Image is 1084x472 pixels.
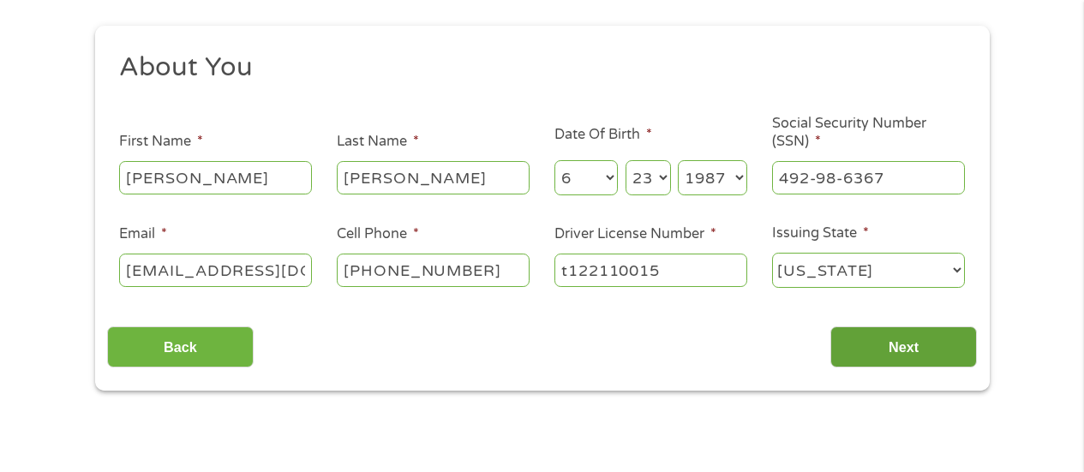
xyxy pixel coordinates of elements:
[337,254,530,286] input: (541) 754-3010
[772,161,965,194] input: 078-05-1120
[119,225,167,243] label: Email
[554,126,652,144] label: Date Of Birth
[119,51,952,85] h2: About You
[119,161,312,194] input: John
[107,326,254,368] input: Back
[119,133,203,151] label: First Name
[772,115,965,151] label: Social Security Number (SSN)
[772,224,869,242] label: Issuing State
[554,225,716,243] label: Driver License Number
[337,161,530,194] input: Smith
[830,326,977,368] input: Next
[337,133,419,151] label: Last Name
[337,225,419,243] label: Cell Phone
[119,254,312,286] input: john@gmail.com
